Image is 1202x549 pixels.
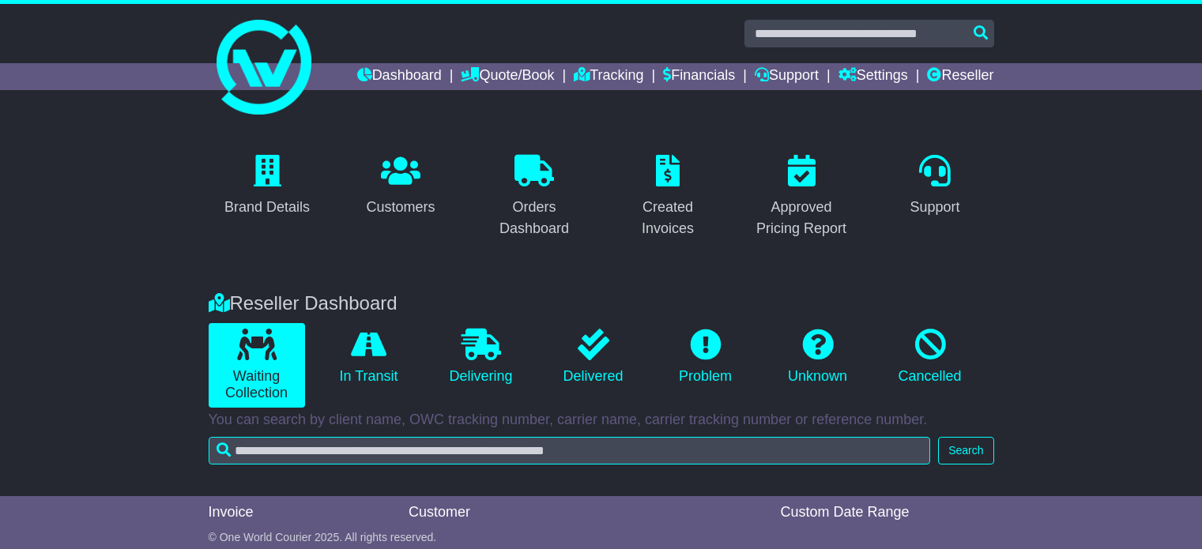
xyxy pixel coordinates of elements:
[620,197,717,239] div: Created Invoices
[899,149,970,224] a: Support
[366,197,435,218] div: Customers
[214,149,320,224] a: Brand Details
[433,323,529,391] a: Delivering
[753,197,850,239] div: Approved Pricing Report
[209,531,437,543] span: © One World Courier 2025. All rights reserved.
[409,504,765,521] div: Customer
[201,292,1002,315] div: Reseller Dashboard
[486,197,583,239] div: Orders Dashboard
[209,323,305,408] a: Waiting Collection
[209,412,994,429] p: You can search by client name, OWC tracking number, carrier name, carrier tracking number or refe...
[357,63,442,90] a: Dashboard
[838,63,908,90] a: Settings
[755,63,819,90] a: Support
[781,504,994,521] div: Custom Date Range
[658,323,754,391] a: Problem
[770,323,866,391] a: Unknown
[882,323,978,391] a: Cancelled
[743,149,861,245] a: Approved Pricing Report
[609,149,727,245] a: Created Invoices
[209,504,394,521] div: Invoice
[910,197,959,218] div: Support
[927,63,993,90] a: Reseller
[663,63,735,90] a: Financials
[356,149,445,224] a: Customers
[938,437,993,464] button: Search
[461,63,554,90] a: Quote/Book
[574,63,643,90] a: Tracking
[224,197,310,218] div: Brand Details
[545,323,642,391] a: Delivered
[476,149,593,245] a: Orders Dashboard
[321,323,417,391] a: In Transit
